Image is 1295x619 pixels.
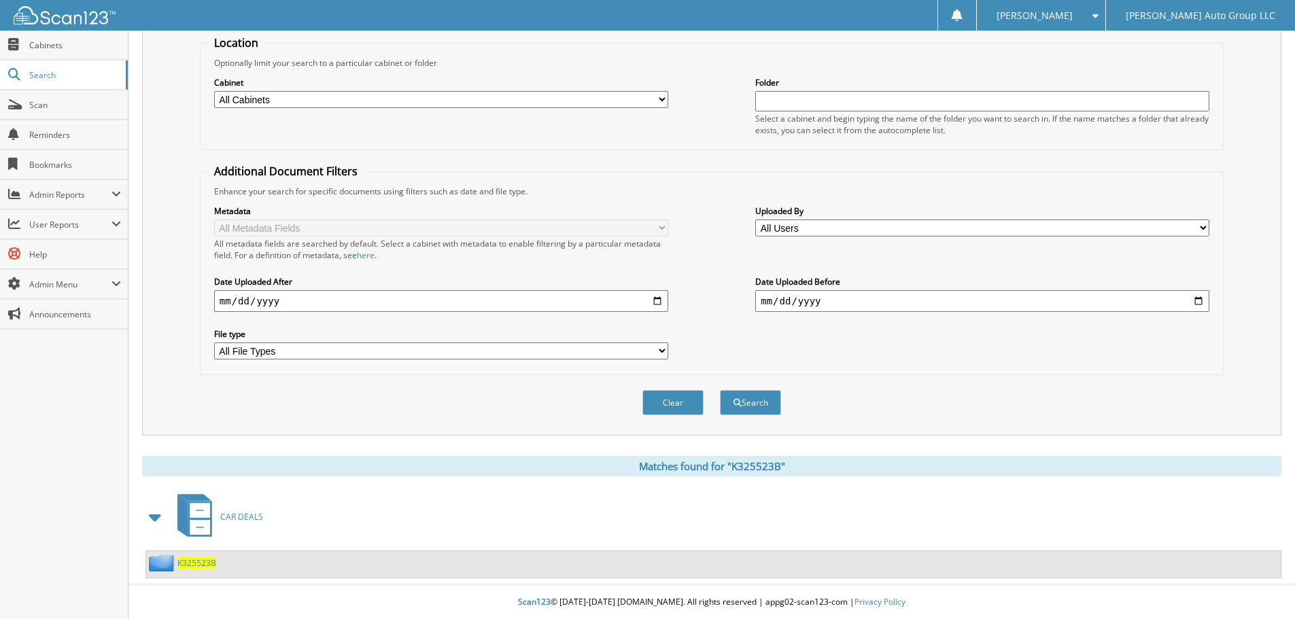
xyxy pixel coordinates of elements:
[854,596,905,607] a: Privacy Policy
[755,77,1209,88] label: Folder
[29,279,111,290] span: Admin Menu
[214,205,668,217] label: Metadata
[214,290,668,312] input: start
[220,511,263,523] span: CAR DEALS
[755,290,1209,312] input: end
[214,328,668,340] label: File type
[29,189,111,200] span: Admin Reports
[997,12,1073,20] span: [PERSON_NAME]
[755,276,1209,287] label: Date Uploaded Before
[29,159,121,171] span: Bookmarks
[207,164,364,179] legend: Additional Document Filters
[29,249,121,260] span: Help
[518,596,551,607] span: Scan123
[1227,554,1295,619] iframe: Chat Widget
[169,490,263,544] a: CAR DEALS
[214,77,668,88] label: Cabinet
[207,185,1216,197] div: Enhance your search for specific documents using filters such as date and file type.
[357,249,375,261] a: here
[29,129,121,141] span: Reminders
[177,557,216,569] a: K325523B
[720,390,781,415] button: Search
[755,113,1209,136] div: Select a cabinet and begin typing the name of the folder you want to search in. If the name match...
[642,390,704,415] button: Clear
[29,99,121,111] span: Scan
[29,39,121,51] span: Cabinets
[214,238,668,261] div: All metadata fields are searched by default. Select a cabinet with metadata to enable filtering b...
[755,205,1209,217] label: Uploaded By
[29,219,111,230] span: User Reports
[214,276,668,287] label: Date Uploaded After
[149,554,177,571] img: folder2.png
[14,6,116,24] img: scan123-logo-white.svg
[128,586,1295,619] div: © [DATE]-[DATE] [DOMAIN_NAME]. All rights reserved | appg02-scan123-com |
[29,69,119,81] span: Search
[207,57,1216,69] div: Optionally limit your search to a particular cabinet or folder
[142,456,1281,476] div: Matches found for "K325523B"
[1126,12,1275,20] span: [PERSON_NAME] Auto Group LLC
[207,35,265,50] legend: Location
[29,308,121,320] span: Announcements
